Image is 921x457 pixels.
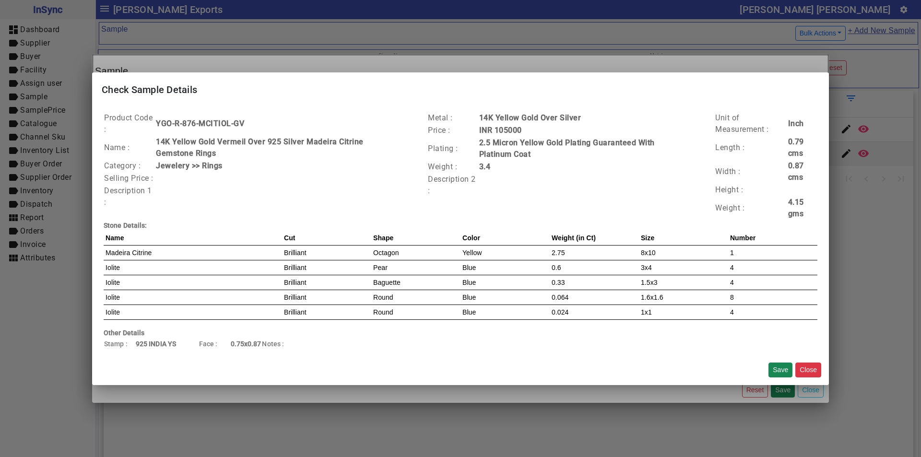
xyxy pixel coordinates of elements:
button: Close [795,363,821,377]
td: Madeira Citrine [104,245,282,260]
td: Width : [715,160,788,184]
td: Product Code : [104,112,155,136]
td: 0.6 [550,260,639,275]
td: Description 2 : [427,173,479,197]
td: Baguette [371,275,460,290]
th: Size [639,231,728,246]
td: Category : [104,160,155,172]
td: Description 1 : [104,185,155,209]
b: 4.15 gms [788,198,804,218]
td: Iolite [104,275,282,290]
td: Unit of Measurement : [715,112,788,136]
td: 0.33 [550,275,639,290]
td: Brilliant [282,260,371,275]
td: Brilliant [282,245,371,260]
td: Face : [199,338,230,350]
td: Brilliant [282,290,371,305]
td: 1.6x1.6 [639,290,728,305]
td: Brilliant [282,275,371,290]
td: 4 [728,305,817,319]
td: Price : [427,124,479,137]
td: 8 [728,290,817,305]
th: Cut [282,231,371,246]
td: Length : [715,136,788,160]
td: Height : [715,184,788,196]
td: Iolite [104,305,282,319]
b: 3.4 [479,162,491,171]
mat-card-title: Check Sample Details [92,72,829,107]
td: Plating : [427,137,479,161]
td: Iolite [104,290,282,305]
td: 3x4 [639,260,728,275]
td: 8x10 [639,245,728,260]
td: 0.064 [550,290,639,305]
b: Inch [788,119,804,128]
td: 1.5x3 [639,275,728,290]
b: 0.79 cms [788,137,804,158]
b: INR 105000 [479,126,522,135]
td: 4 [728,275,817,290]
b: 14K Yellow Gold Over Silver [479,113,581,122]
td: 1 [728,245,817,260]
b: Other Details [104,329,144,337]
td: Yellow [460,245,550,260]
b: YGO-R-876-MCITIOL-GV [156,119,244,128]
td: Weight : [427,161,479,173]
td: Stamp : [104,338,135,350]
td: Selling Price : [104,172,155,185]
td: Metal : [427,112,479,124]
td: 0.024 [550,305,639,319]
th: Name [104,231,282,246]
td: Iolite [104,260,282,275]
td: Name : [104,136,155,160]
th: Weight (in Ct) [550,231,639,246]
td: 2.75 [550,245,639,260]
th: Number [728,231,817,246]
td: Brilliant [282,305,371,319]
td: Blue [460,275,550,290]
td: 1x1 [639,305,728,319]
th: Color [460,231,550,246]
b: 0.87 cms [788,161,804,182]
td: Blue [460,260,550,275]
button: Save [768,363,792,377]
td: Round [371,305,460,319]
td: Notes : [261,338,293,350]
td: Octagon [371,245,460,260]
td: Blue [460,290,550,305]
td: Blue [460,305,550,319]
b: 14K Yellow Gold Vermeil Over 925 Silver Madeira Citrine Gemstone Rings [156,137,364,158]
td: Round [371,290,460,305]
td: Pear [371,260,460,275]
b: 2.5 Micron Yellow Gold Plating Guaranteed With Platinum Coat [479,138,655,159]
b: Jewelery >> Rings [156,161,223,170]
b: 0.75x0.87 [231,340,261,348]
td: 4 [728,260,817,275]
b: 925 INDIA YS [136,340,176,348]
td: Weight : [715,196,788,220]
th: Shape [371,231,460,246]
b: Stone Details: [104,222,147,229]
